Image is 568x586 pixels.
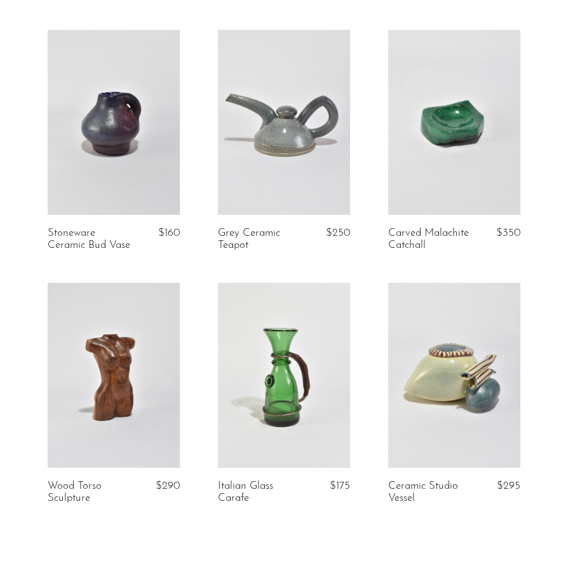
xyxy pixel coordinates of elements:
span: $175 [330,480,350,491]
a: Grey Ceramic Teapot [218,228,303,251]
span: $290 [156,480,180,491]
a: Wood Torso Sculpture [48,480,133,504]
span: $250 [326,228,350,238]
a: Carved Malachite Catchall [388,228,473,251]
a: Ceramic Studio Vessel [388,480,473,504]
span: $160 [158,228,180,238]
span: $350 [496,228,520,238]
a: Stoneware Ceramic Bud Vase [48,228,133,251]
a: Italian Glass Carafe [218,480,303,504]
span: $295 [497,480,520,491]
